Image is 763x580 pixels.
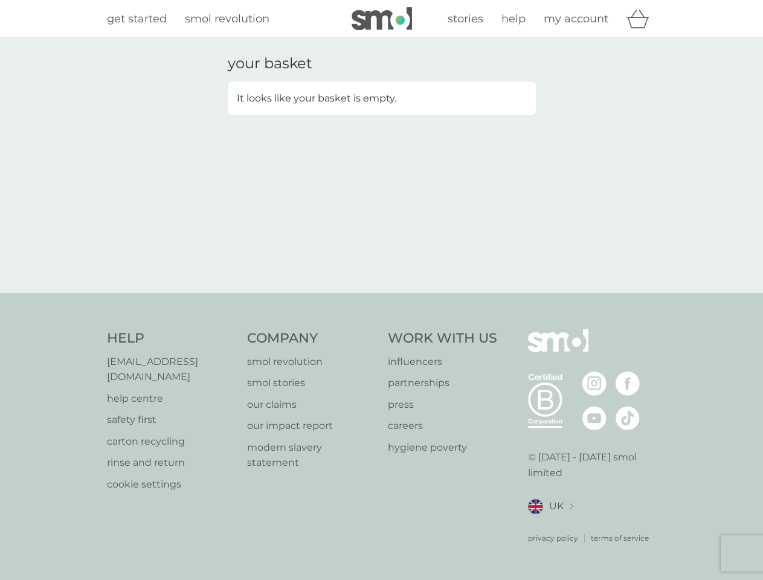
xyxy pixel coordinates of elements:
div: basket [626,7,657,31]
a: help [501,10,526,28]
a: terms of service [591,532,649,544]
h4: Company [247,329,376,348]
a: stories [448,10,483,28]
h4: Help [107,329,236,348]
a: cookie settings [107,477,236,492]
a: help centre [107,391,236,407]
img: UK flag [528,499,543,514]
img: visit the smol Youtube page [582,406,607,430]
h3: your basket [228,55,312,72]
a: get started [107,10,167,28]
a: smol stories [247,375,376,391]
a: partnerships [388,375,497,391]
span: help [501,12,526,25]
p: It looks like your basket is empty. [237,91,396,106]
a: our impact report [247,418,376,434]
a: careers [388,418,497,434]
a: my account [544,10,608,28]
img: smol [528,329,588,370]
a: carton recycling [107,434,236,449]
a: influencers [388,354,497,370]
img: visit the smol Facebook page [616,372,640,396]
a: our claims [247,397,376,413]
a: press [388,397,497,413]
p: © [DATE] - [DATE] smol limited [528,449,657,480]
a: smol revolution [185,10,269,28]
a: smol revolution [247,354,376,370]
a: rinse and return [107,455,236,471]
img: visit the smol Tiktok page [616,406,640,430]
span: get started [107,12,167,25]
span: smol revolution [185,12,269,25]
a: privacy policy [528,532,578,544]
a: [EMAIL_ADDRESS][DOMAIN_NAME] [107,354,236,385]
img: visit the smol Instagram page [582,372,607,396]
a: safety first [107,412,236,428]
span: UK [549,498,564,514]
span: stories [448,12,483,25]
a: modern slavery statement [247,440,376,471]
h4: Work With Us [388,329,497,348]
a: hygiene poverty [388,440,497,456]
span: my account [544,12,608,25]
img: smol [352,7,412,30]
img: select a new location [570,503,573,510]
